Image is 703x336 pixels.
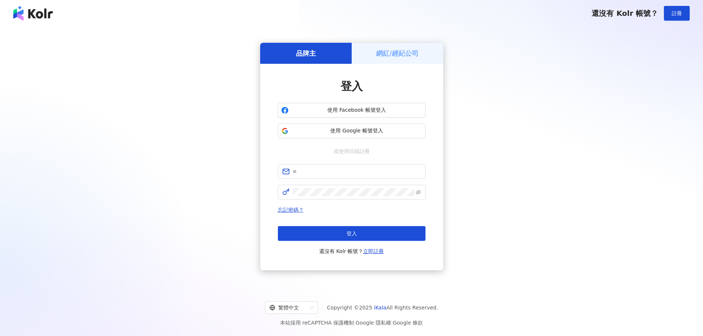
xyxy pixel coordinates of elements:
[278,226,425,241] button: 登入
[278,103,425,118] button: 使用 Facebook 帳號登入
[13,6,53,21] img: logo
[354,320,356,326] span: |
[416,190,421,195] span: eye-invisible
[347,231,357,236] span: 登入
[292,127,422,135] span: 使用 Google 帳號登入
[296,49,316,58] h5: 品牌主
[672,10,682,16] span: 註冊
[376,49,418,58] h5: 網紅/經紀公司
[356,320,391,326] a: Google 隱私權
[592,9,658,18] span: 還沒有 Kolr 帳號？
[319,247,384,256] span: 還沒有 Kolr 帳號？
[269,302,307,314] div: 繁體中文
[280,318,423,327] span: 本站採用 reCAPTCHA 保護機制
[328,147,375,155] span: 或使用信箱註冊
[363,248,384,254] a: 立即註冊
[292,107,422,114] span: 使用 Facebook 帳號登入
[391,320,393,326] span: |
[278,124,425,138] button: 使用 Google 帳號登入
[327,303,438,312] span: Copyright © 2025 All Rights Reserved.
[341,80,363,93] span: 登入
[278,207,304,213] a: 忘記密碼？
[374,305,386,311] a: iKala
[393,320,423,326] a: Google 條款
[664,6,690,21] button: 註冊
